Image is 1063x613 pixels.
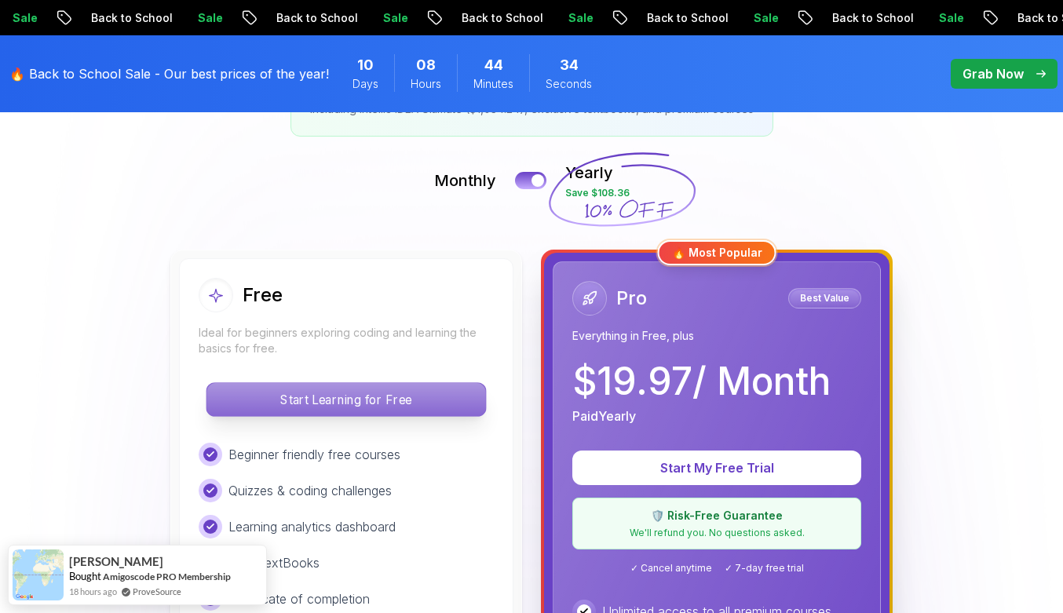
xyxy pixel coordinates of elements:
p: 🔥 Back to School Sale - Our best prices of the year! [9,64,329,83]
p: Learning analytics dashboard [228,517,396,536]
span: 44 Minutes [484,54,503,76]
p: Sale [167,10,217,26]
button: Start Learning for Free [206,382,486,417]
p: Sale [908,10,959,26]
p: Best Value [791,290,859,306]
button: Start My Free Trial [572,451,861,485]
a: ProveSource [133,585,181,598]
p: We'll refund you. No questions asked. [583,527,851,539]
p: Everything in Free, plus [572,328,861,344]
p: Back to School [246,10,353,26]
p: Back to School [60,10,167,26]
span: Minutes [473,76,513,92]
p: Start Learning for Free [206,383,485,416]
span: Bought [69,570,101,582]
p: Quizzes & coding challenges [228,481,392,500]
span: ✓ 7-day free trial [725,562,804,575]
img: provesource social proof notification image [13,549,64,600]
p: 🛡️ Risk-Free Guarantee [583,508,851,524]
span: ✓ Cancel anytime [630,562,712,575]
p: Sale [353,10,403,26]
p: Sale [723,10,773,26]
p: Free TextBooks [228,553,320,572]
span: Hours [411,76,441,92]
p: Monthly [434,170,496,192]
span: Days [353,76,378,92]
a: Amigoscode PRO Membership [103,571,231,582]
span: Seconds [546,76,592,92]
p: Grab Now [963,64,1024,83]
p: Ideal for beginners exploring coding and learning the basics for free. [199,325,494,356]
span: 34 Seconds [560,54,579,76]
p: Back to School [616,10,723,26]
h2: Free [243,283,283,308]
h2: Pro [616,286,647,311]
p: Back to School [802,10,908,26]
p: Back to School [431,10,538,26]
p: Certificate of completion [228,589,370,608]
span: 18 hours ago [69,585,117,598]
span: [PERSON_NAME] [69,555,163,568]
p: Beginner friendly free courses [228,445,400,464]
a: Start Learning for Free [199,392,494,407]
span: 8 Hours [416,54,436,76]
p: Start My Free Trial [591,458,842,477]
span: 10 Days [357,54,374,76]
p: $ 19.97 / Month [572,363,831,400]
p: Paid Yearly [572,407,636,425]
p: Sale [538,10,588,26]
